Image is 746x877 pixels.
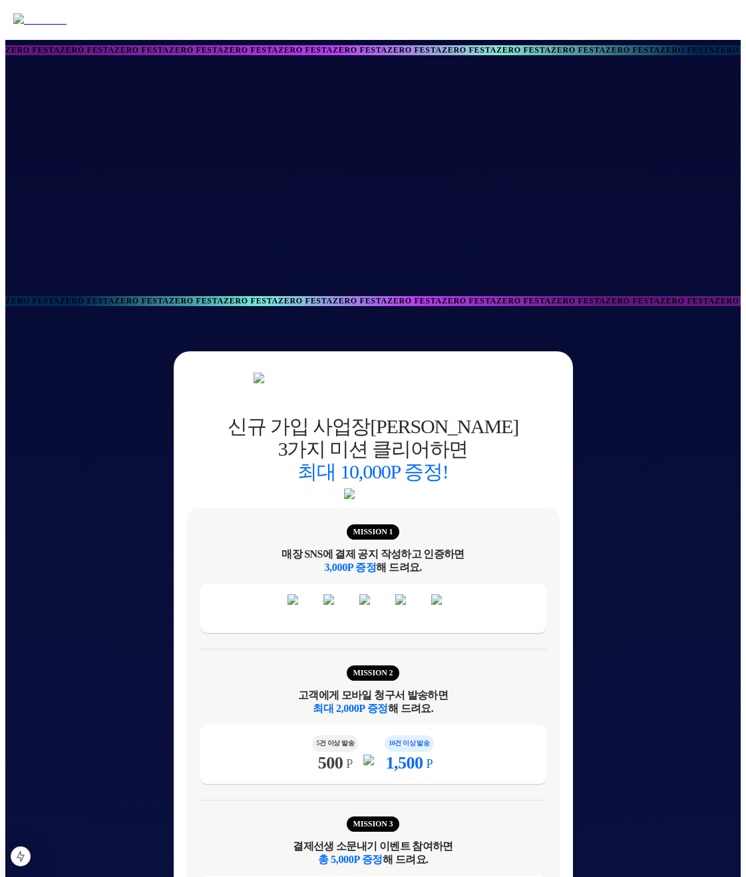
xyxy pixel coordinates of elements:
[347,816,400,832] span: MISSION 3
[297,460,448,482] span: 최대 10,000P 증정!
[347,524,400,540] span: MISSION 1
[427,757,433,771] span: P
[344,488,401,500] img: event_icon
[346,757,353,771] span: P
[386,753,423,773] span: 1,500
[431,594,459,622] img: event_icon
[228,415,518,483] div: 신규 가입 사업장[PERSON_NAME] 3가지 미션 클리어하면
[312,735,358,752] span: 5건 이상 발송
[318,854,383,865] span: 총 5,000P 증정
[323,594,351,622] img: event_icon
[5,45,741,55] div: ZERO FESTAZERO FESTAZERO FESTAZERO FESTAZERO FESTAZERO FESTAZERO FESTAZERO FESTAZERO FESTAZERO FE...
[287,594,315,622] img: event_icon
[254,373,493,398] img: event_01
[5,296,741,306] div: ZERO FESTAZERO FESTAZERO FESTAZERO FESTAZERO FESTAZERO FESTAZERO FESTAZERO FESTAZERO FESTAZERO FE...
[363,755,379,771] img: add icon
[359,594,387,622] img: event_icon
[200,840,546,866] div: 결제선생 소문내기 이벤트 참여하면 해 드려요.
[347,665,400,681] span: MISSION 2
[200,548,546,574] div: 매장 SNS에 결제 공지 작성하고 인증하면 해 드려요.
[200,689,546,715] div: 고객에게 모바일 청구서 발송하면 해 드려요.
[324,562,376,573] span: 3,000P 증정
[395,594,423,622] img: event_icon
[313,703,388,714] span: 최대 2,000P 증정
[318,753,343,773] span: 500
[13,13,67,27] img: 결제선생
[385,735,433,752] span: 10건 이상 발송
